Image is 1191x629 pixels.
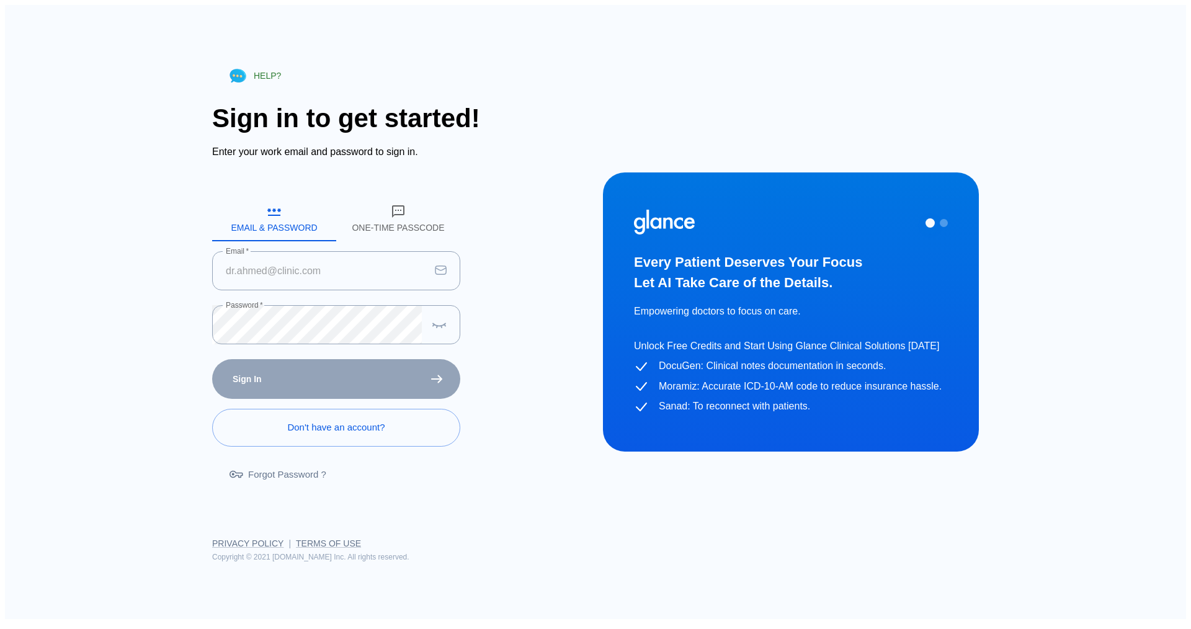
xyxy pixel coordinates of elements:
[227,65,249,87] img: Chat Support
[212,60,296,92] a: HELP?
[634,339,948,354] p: Unlock Free Credits and Start Using Glance Clinical Solutions [DATE]
[634,252,948,293] h3: Every Patient Deserves Your Focus Let AI Take Care of the Details.
[212,103,588,133] h1: Sign in to get started!
[288,538,291,548] span: |
[212,251,430,290] input: dr.ahmed@clinic.com
[336,197,460,241] button: One-Time Passcode
[212,145,588,159] p: Enter your work email and password to sign in.
[634,359,948,374] p: DocuGen: Clinical notes documentation in seconds.
[296,538,361,548] a: Terms of Use
[212,197,336,241] button: Email & Password
[634,304,948,319] p: Empowering doctors to focus on care.
[212,553,409,561] span: Copyright © 2021 [DOMAIN_NAME] Inc. All rights reserved.
[212,457,346,493] a: Forgot Password ?
[212,538,283,548] a: Privacy Policy
[634,399,948,414] p: Sanad: To reconnect with patients.
[634,379,948,395] p: Moramiz: Accurate ICD-10-AM code to reduce insurance hassle.
[212,409,460,446] a: Don't have an account?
